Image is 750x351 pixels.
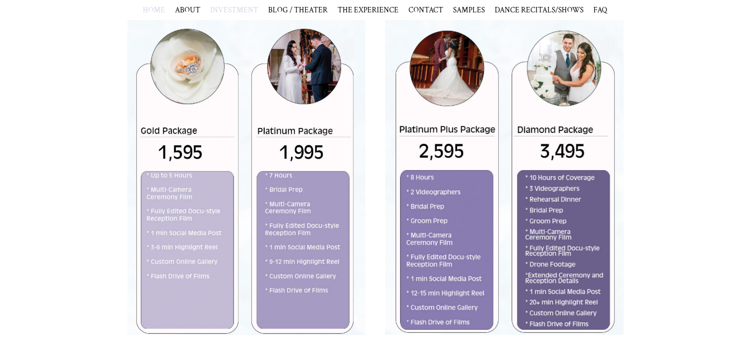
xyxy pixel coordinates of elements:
[408,5,443,15] a: CONTACT
[268,5,328,15] a: BLOG / THEATER
[210,5,258,15] a: INVESTMENT
[593,5,607,15] a: FAQ
[175,5,200,15] a: ABOUT
[143,5,165,15] a: HOME
[338,5,399,15] a: THE EXPERIENCE
[453,5,485,15] span: SAMPLES
[495,5,583,15] span: DANCE RECITALS/SHOWS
